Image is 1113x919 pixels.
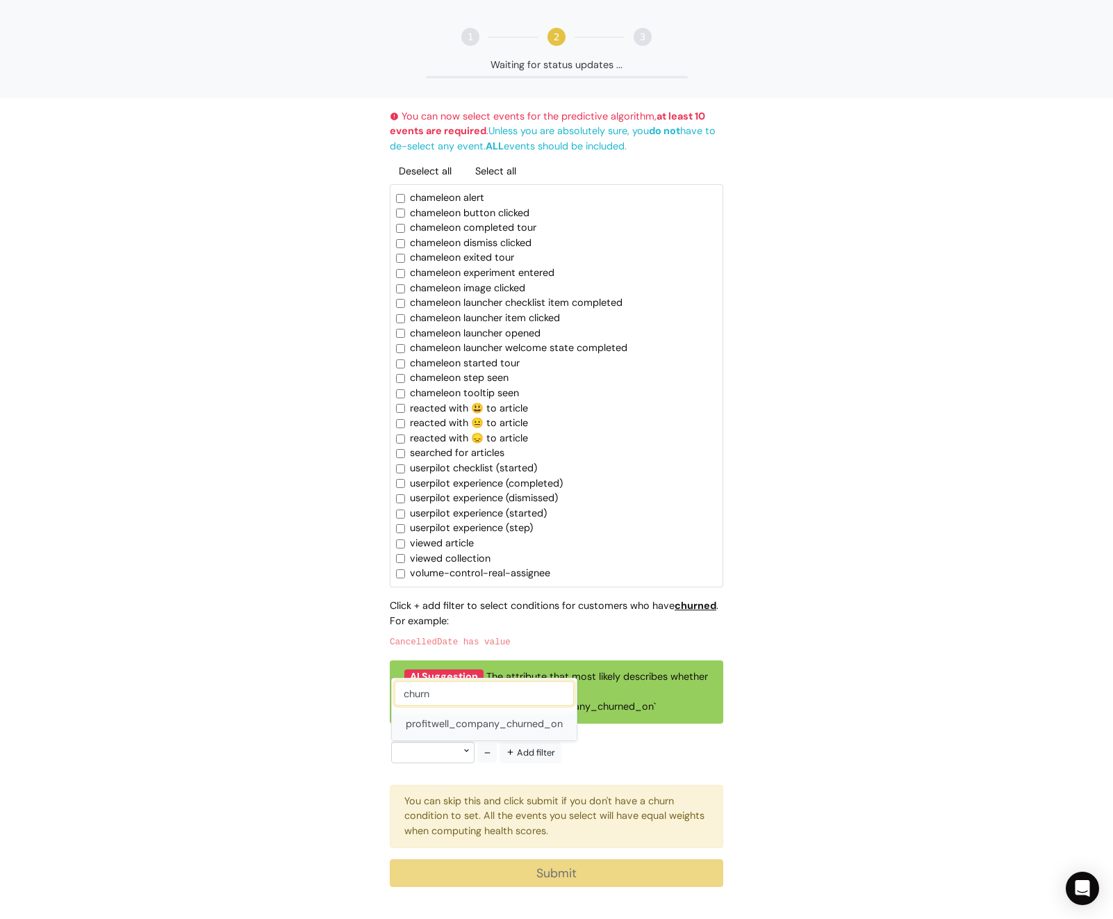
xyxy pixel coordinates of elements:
div: The attribute that most likely describes whether a customer has churned is: `custom_attributes.pr... [390,660,723,724]
a: Deselect all [390,159,461,184]
label: chameleon tooltip seen [410,386,519,401]
label: viewed collection [410,551,490,567]
div: 2 [547,28,566,46]
label: Click + add filter to select conditions for customers who have . For example: [390,599,723,628]
label: chameleon launcher welcome state completed [410,341,627,356]
label: viewed article [410,536,474,551]
label: reacted with 😞 to article [410,431,528,446]
b: do not [649,124,680,137]
label: userpilot checklist (started) [410,461,537,476]
u: churned [675,599,716,612]
span: Unless you are absolutely sure, you have to de-select any event. events should be included. [390,124,716,152]
label: userpilot experience (started) [410,506,547,521]
label: reacted with 😃 to article [410,401,528,416]
label: userpilot experience (dismissed) [410,491,558,506]
label: reacted with 😐 to article [410,416,528,431]
div: 1 [461,28,479,46]
b: ALL [486,140,504,152]
div: AI Suggestion [404,669,484,685]
label: chameleon started tour [410,356,520,371]
label: searched for articles [410,446,504,461]
code: CancelledDate has value [390,637,511,647]
button: Submit [390,859,723,887]
label: volume-control-real-assignee [410,566,550,581]
button: Add filter [500,742,561,763]
label: chameleon completed tour [410,220,536,236]
div: You can skip this and click submit if you don't have a churn condition to set. All the events you... [390,785,723,848]
label: chameleon image clicked [410,281,525,296]
label: chameleon launcher opened [410,326,541,341]
label: chameleon launcher item clicked [410,311,560,326]
label: chameleon button clicked [410,206,529,221]
label: chameleon launcher checklist item completed [410,295,623,311]
div: Open Intercom Messenger [1066,872,1099,905]
label: chameleon alert [410,190,484,206]
label: chameleon experiment entered [410,266,554,281]
label: chameleon dismiss clicked [410,236,531,251]
input: Search [395,681,574,706]
button: profitwell_company_churned_on [392,708,577,740]
label: You can now select events for the predictive algorithm, . [390,109,723,154]
label: userpilot experience (completed) [410,476,563,491]
a: Select all [466,159,525,184]
label: userpilot experience (step) [410,521,533,536]
label: chameleon step seen [410,371,509,386]
label: chameleon exited tour [410,250,514,266]
div: 3 [634,28,652,46]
